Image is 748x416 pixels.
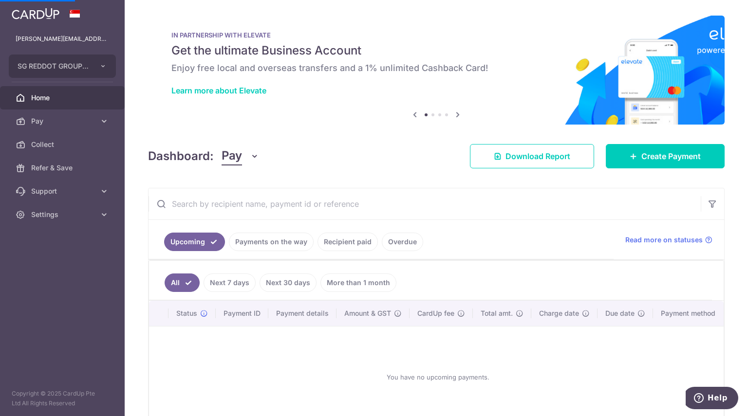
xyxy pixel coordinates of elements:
span: SG REDDOT GROUP PTE. LTD. [18,61,90,71]
a: Create Payment [606,144,725,168]
iframe: Opens a widget where you can find more information [686,387,738,411]
p: IN PARTNERSHIP WITH ELEVATE [171,31,701,39]
span: Support [31,186,95,196]
a: Next 30 days [260,273,317,292]
span: Pay [31,116,95,126]
a: Overdue [382,233,423,251]
h6: Enjoy free local and overseas transfers and a 1% unlimited Cashback Card! [171,62,701,74]
button: SG REDDOT GROUP PTE. LTD. [9,54,116,78]
a: Upcoming [164,233,225,251]
a: Payments on the way [229,233,314,251]
span: Settings [31,210,95,219]
span: Collect [31,140,95,149]
span: Due date [605,308,635,318]
span: Refer & Save [31,163,95,173]
span: Read more on statuses [625,235,703,245]
span: Pay [222,147,242,165]
p: [PERSON_NAME][EMAIL_ADDRESS][PERSON_NAME][DOMAIN_NAME] [16,34,109,44]
a: Read more on statuses [625,235,712,245]
span: Charge date [539,308,579,318]
h4: Dashboard: [148,147,214,165]
a: Recipient paid [318,233,378,251]
span: Download Report [505,150,570,162]
button: Pay [222,147,259,165]
th: Payment details [268,301,337,326]
h5: Get the ultimate Business Account [171,43,701,58]
span: Create Payment [641,150,701,162]
span: Home [31,93,95,103]
th: Payment ID [216,301,268,326]
span: Total amt. [481,308,513,318]
a: Download Report [470,144,594,168]
span: Amount & GST [344,308,391,318]
img: Renovation banner [148,16,725,125]
span: CardUp fee [417,308,454,318]
a: Next 7 days [204,273,256,292]
a: More than 1 month [320,273,396,292]
a: All [165,273,200,292]
span: Status [176,308,197,318]
th: Payment method [653,301,727,326]
img: CardUp [12,8,59,19]
a: Learn more about Elevate [171,86,266,95]
input: Search by recipient name, payment id or reference [149,188,701,219]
